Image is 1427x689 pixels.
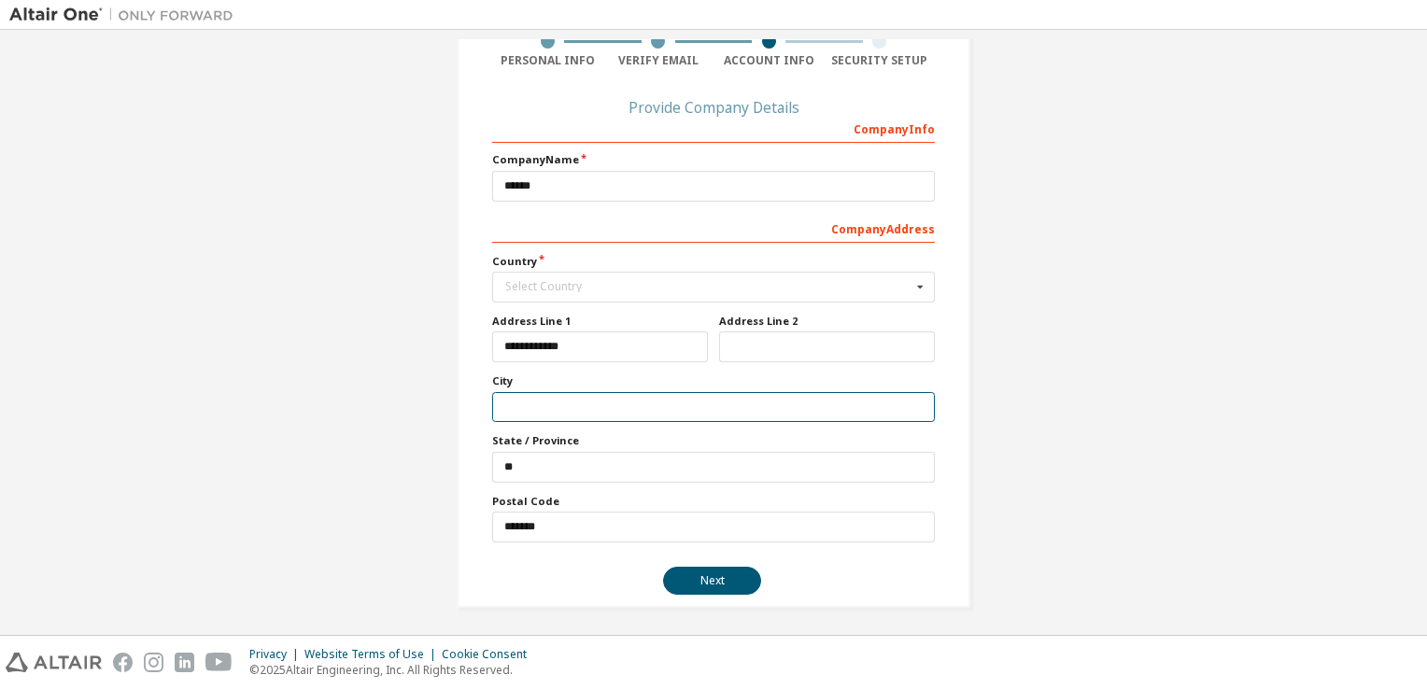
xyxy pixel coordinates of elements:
img: linkedin.svg [175,653,194,672]
div: Company Info [492,113,935,143]
label: Postal Code [492,494,935,509]
div: Company Address [492,213,935,243]
label: City [492,373,935,388]
p: © 2025 Altair Engineering, Inc. All Rights Reserved. [249,662,538,678]
div: Security Setup [825,53,936,68]
label: Country [492,254,935,269]
div: Verify Email [603,53,714,68]
div: Account Info [713,53,825,68]
label: Address Line 2 [719,314,935,329]
img: instagram.svg [144,653,163,672]
label: State / Province [492,433,935,448]
div: Select Country [505,281,911,292]
div: Website Terms of Use [304,647,442,662]
img: Altair One [9,6,243,24]
div: Privacy [249,647,304,662]
div: Provide Company Details [492,102,935,113]
label: Address Line 1 [492,314,708,329]
div: Personal Info [492,53,603,68]
button: Next [663,567,761,595]
label: Company Name [492,152,935,167]
div: Cookie Consent [442,647,538,662]
img: altair_logo.svg [6,653,102,672]
img: youtube.svg [205,653,233,672]
img: facebook.svg [113,653,133,672]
